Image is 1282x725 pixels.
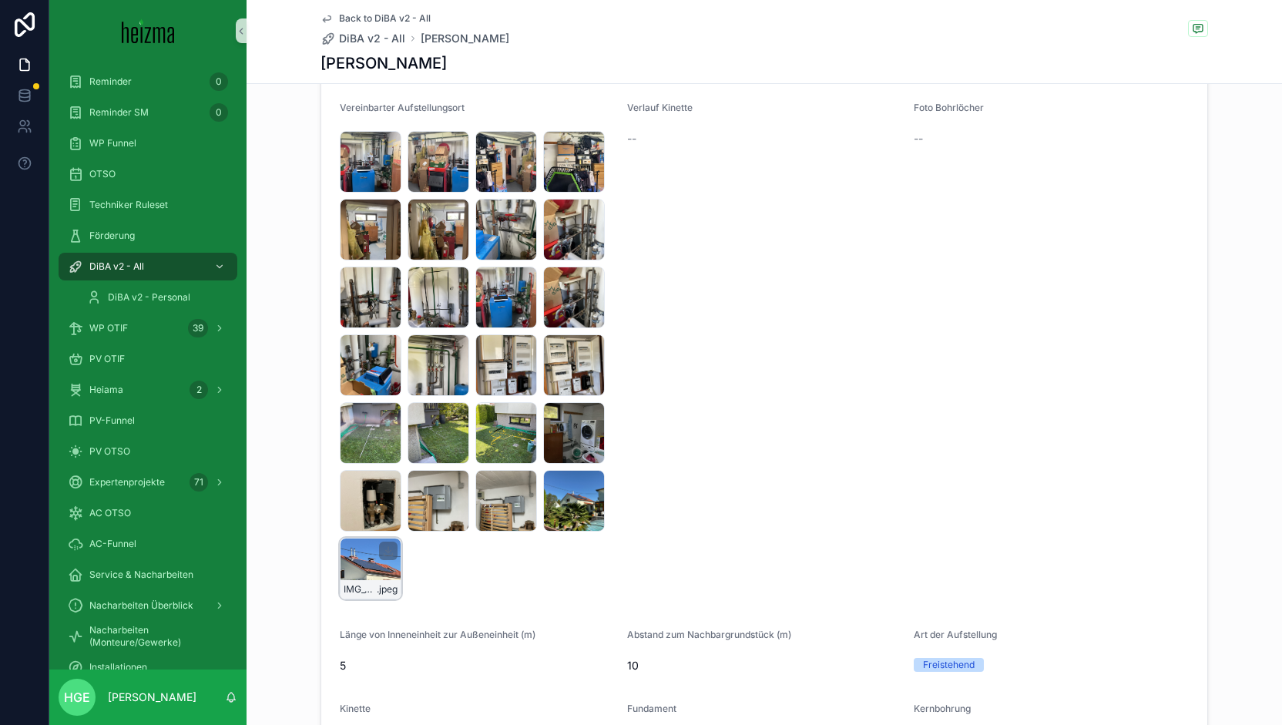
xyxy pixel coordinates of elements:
a: AC-Funnel [59,530,237,558]
a: OTSO [59,160,237,188]
a: DiBA v2 - Personal [77,284,237,311]
span: AC-Funnel [89,538,136,550]
span: Nacharbeiten (Monteure/Gewerke) [89,624,222,649]
a: AC OTSO [59,499,237,527]
a: Reminder SM0 [59,99,237,126]
div: 71 [190,473,208,492]
a: Reminder0 [59,68,237,96]
span: DiBA v2 - Personal [108,291,190,304]
div: 2 [190,381,208,399]
a: PV OTIF [59,345,237,373]
span: WP Funnel [89,137,136,149]
span: -- [914,131,923,146]
h1: [PERSON_NAME] [320,52,447,74]
div: scrollable content [49,62,247,670]
span: Techniker Ruleset [89,199,168,211]
a: Expertenprojekte71 [59,468,237,496]
span: DiBA v2 - All [339,31,405,46]
a: DiBA v2 - All [59,253,237,280]
span: .jpeg [377,583,398,596]
a: [PERSON_NAME] [421,31,509,46]
a: PV-Funnel [59,407,237,435]
a: PV OTSO [59,438,237,465]
span: Kinette [340,703,371,714]
span: Länge von Inneneinheit zur Außeneinheit (m) [340,629,535,640]
span: Kernbohrung [914,703,971,714]
div: 0 [210,72,228,91]
a: Back to DiBA v2 - All [320,12,431,25]
span: Fundament [627,703,676,714]
img: App logo [122,18,175,43]
a: DiBA v2 - All [320,31,405,46]
div: 39 [188,319,208,337]
span: Back to DiBA v2 - All [339,12,431,25]
span: Abstand zum Nachbargrundstück (m) [627,629,791,640]
a: Techniker Ruleset [59,191,237,219]
span: Verlauf Kinette [627,102,693,113]
a: Heiama2 [59,376,237,404]
span: 10 [627,658,902,673]
a: Nacharbeiten (Monteure/Gewerke) [59,623,237,650]
span: PV OTSO [89,445,130,458]
a: Service & Nacharbeiten [59,561,237,589]
span: WP OTIF [89,322,128,334]
span: 5 [340,658,615,673]
a: Nacharbeiten Überblick [59,592,237,619]
span: OTSO [89,168,116,180]
span: Nacharbeiten Überblick [89,599,193,612]
span: Heiama [89,384,123,396]
span: Expertenprojekte [89,476,165,488]
a: WP OTIF39 [59,314,237,342]
span: DiBA v2 - All [89,260,144,273]
span: Reminder [89,76,132,88]
span: AC OTSO [89,507,131,519]
span: Service & Nacharbeiten [89,569,193,581]
span: Foto Bohrlöcher [914,102,984,113]
span: Art der Aufstellung [914,629,997,640]
span: Vereinbarter Aufstellungsort [340,102,465,113]
span: -- [627,131,636,146]
span: Reminder SM [89,106,149,119]
a: Förderung [59,222,237,250]
span: HGE [64,688,90,707]
span: PV OTIF [89,353,125,365]
a: WP Funnel [59,129,237,157]
div: 0 [210,103,228,122]
span: IMG_6054 [344,583,377,596]
span: Förderung [89,230,135,242]
span: Installationen [89,661,147,673]
a: Installationen [59,653,237,681]
div: Freistehend [923,658,975,672]
p: [PERSON_NAME] [108,690,196,705]
span: PV-Funnel [89,415,135,427]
